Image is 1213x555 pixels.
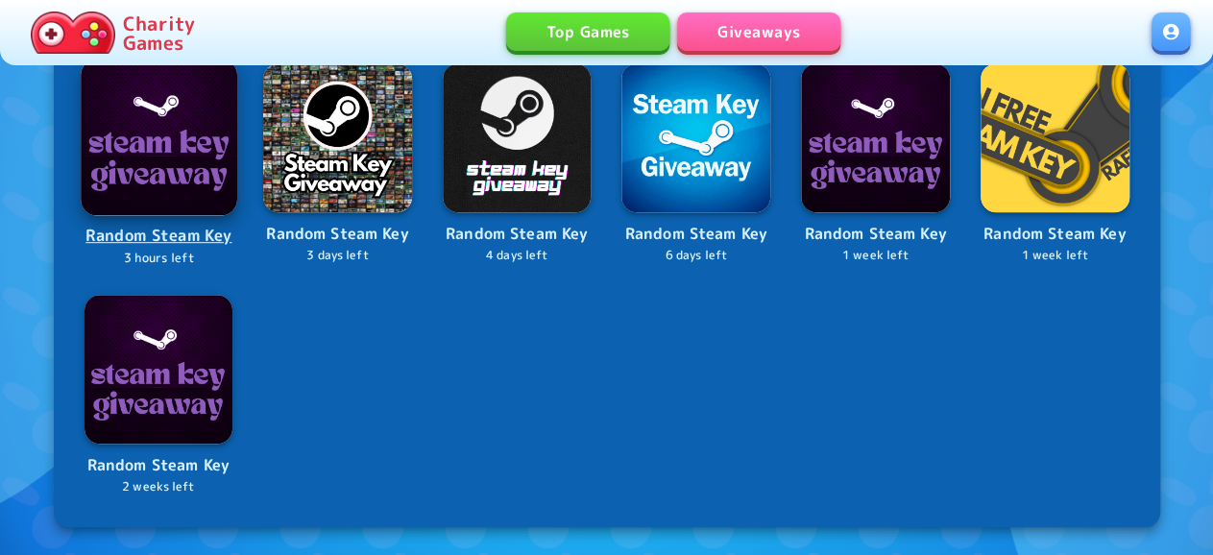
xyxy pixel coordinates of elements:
a: LogoRandom Steam Key1 week left [981,63,1129,264]
a: LogoRandom Steam Key4 days left [443,63,592,264]
img: Logo [85,295,233,444]
p: 3 days left [263,247,412,265]
a: LogoRandom Steam Key3 hours left [83,60,235,266]
a: LogoRandom Steam Key1 week left [801,63,950,264]
p: 3 hours left [83,249,235,267]
img: Logo [621,63,770,212]
a: Charity Games [23,8,203,58]
p: 2 weeks left [85,478,233,496]
p: Charity Games [123,13,195,52]
img: Logo [981,63,1129,212]
p: Random Steam Key [85,453,233,478]
a: LogoRandom Steam Key6 days left [621,63,770,264]
p: Random Steam Key [621,222,770,247]
img: Logo [263,63,412,212]
a: LogoRandom Steam Key3 days left [263,63,412,264]
img: Logo [801,63,950,212]
p: Random Steam Key [263,222,412,247]
img: Logo [81,59,236,214]
img: Logo [443,63,592,212]
img: Charity.Games [31,12,115,54]
p: 4 days left [443,247,592,265]
p: Random Steam Key [981,222,1129,247]
p: 1 week left [981,247,1129,265]
p: 1 week left [801,247,950,265]
a: Giveaways [677,12,840,51]
p: Random Steam Key [83,223,235,249]
p: 6 days left [621,247,770,265]
a: LogoRandom Steam Key2 weeks left [85,295,233,495]
p: Random Steam Key [443,222,592,247]
a: Top Games [506,12,669,51]
p: Random Steam Key [801,222,950,247]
